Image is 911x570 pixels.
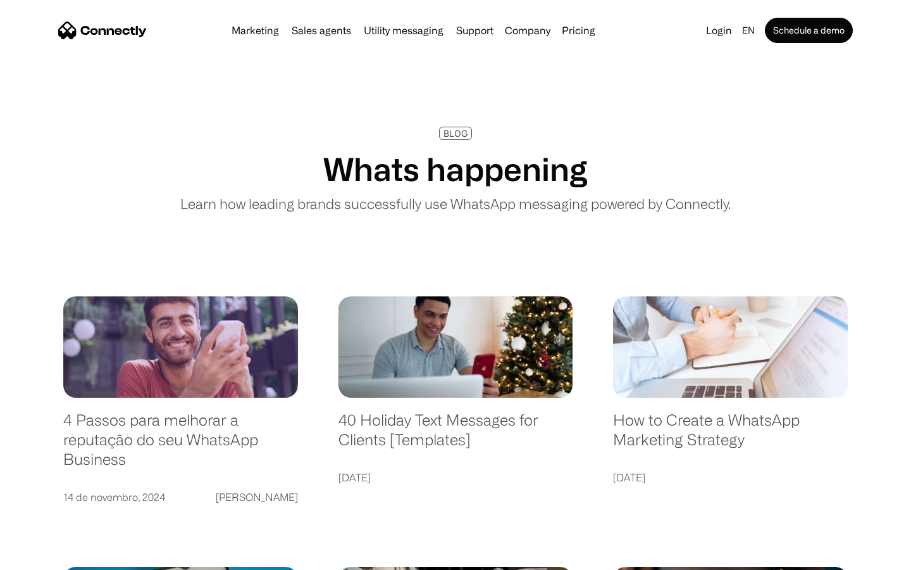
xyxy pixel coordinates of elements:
a: Support [451,25,499,35]
ul: Language list [25,548,76,566]
a: Schedule a demo [765,18,853,43]
a: Marketing [226,25,284,35]
a: Login [701,22,737,39]
a: 4 Passos para melhorar a reputação do seu WhatsApp Business [63,410,298,481]
a: Utility messaging [359,25,449,35]
a: Pricing [557,25,600,35]
div: [DATE] [338,469,371,486]
div: [PERSON_NAME] [216,488,298,506]
a: Sales agents [287,25,356,35]
a: How to Create a WhatsApp Marketing Strategy [613,410,848,462]
p: Learn how leading brands successfully use WhatsApp messaging powered by Connectly. [180,193,731,214]
div: BLOG [443,129,468,138]
div: [DATE] [613,469,645,486]
div: en [742,22,755,39]
h1: Whats happening [323,150,588,188]
aside: Language selected: English [13,548,76,566]
a: 40 Holiday Text Messages for Clients [Templates] [338,410,573,462]
div: 14 de novembro, 2024 [63,488,165,506]
div: Company [505,22,550,39]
